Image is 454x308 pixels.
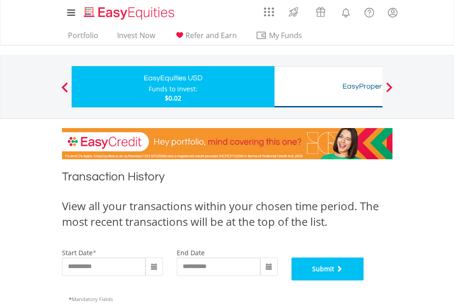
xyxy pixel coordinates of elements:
img: thrive-v2.svg [286,5,301,19]
a: Portfolio [64,31,102,45]
a: Vouchers [307,2,334,19]
span: Refer and Earn [185,30,237,40]
img: grid-menu-icon.svg [264,7,274,17]
a: AppsGrid [258,2,280,17]
a: Invest Now [113,31,159,45]
span: $0.02 [165,94,181,102]
span: Mandatory Fields [69,296,113,302]
label: start date [62,248,93,257]
button: Previous [56,87,74,96]
div: Funds to invest: [149,84,197,94]
img: vouchers-v2.svg [313,5,328,19]
a: My Profile [381,2,404,22]
a: Refer and Earn [170,31,241,45]
span: My Funds [256,29,316,41]
button: Submit [291,258,364,280]
img: EasyEquities_Logo.png [82,6,178,21]
div: EasyEquities USD [77,72,269,84]
img: EasyCredit Promotion Banner [62,128,392,159]
div: View all your transactions within your chosen time period. The most recent transactions will be a... [62,198,392,230]
a: Notifications [334,2,358,21]
a: Home page [80,2,178,21]
label: end date [177,248,205,257]
h1: Transaction History [62,168,392,189]
a: FAQ's and Support [358,2,381,21]
button: Next [380,87,398,96]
